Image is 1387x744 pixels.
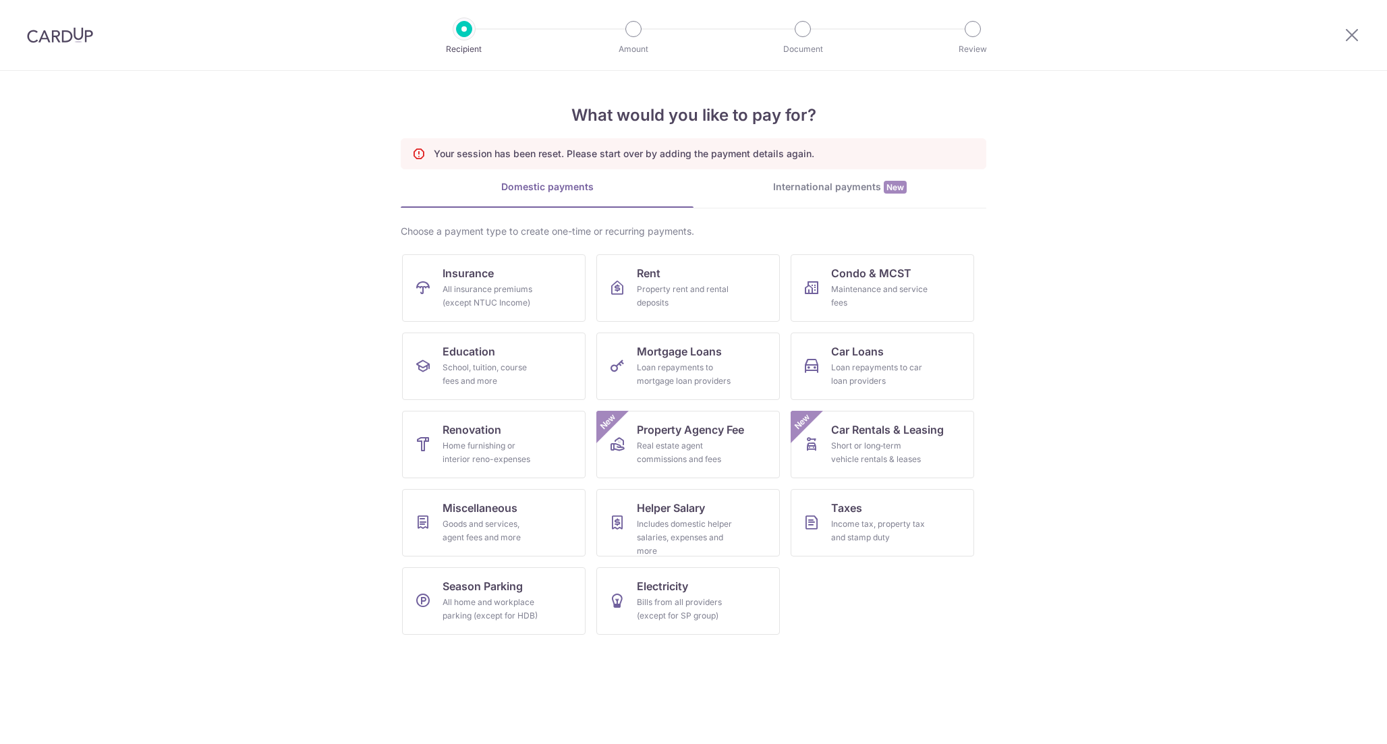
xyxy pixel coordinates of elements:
span: Condo & MCST [831,265,911,281]
div: Includes domestic helper salaries, expenses and more [637,517,734,558]
a: RentProperty rent and rental deposits [596,254,780,322]
div: Short or long‑term vehicle rentals & leases [831,439,928,466]
span: New [884,181,907,194]
img: CardUp [27,27,93,43]
div: Property rent and rental deposits [637,283,734,310]
div: Maintenance and service fees [831,283,928,310]
p: Document [753,42,853,56]
div: Loan repayments to mortgage loan providers [637,361,734,388]
a: InsuranceAll insurance premiums (except NTUC Income) [402,254,586,322]
div: Choose a payment type to create one-time or recurring payments. [401,225,986,238]
span: New [597,411,619,433]
span: Electricity [637,578,688,594]
span: Car Rentals & Leasing [831,422,944,438]
div: All home and workplace parking (except for HDB) [443,596,540,623]
span: Helper Salary [637,500,705,516]
div: Bills from all providers (except for SP group) [637,596,734,623]
a: ElectricityBills from all providers (except for SP group) [596,567,780,635]
span: Insurance [443,265,494,281]
div: Loan repayments to car loan providers [831,361,928,388]
a: Car LoansLoan repayments to car loan providers [791,333,974,400]
div: All insurance premiums (except NTUC Income) [443,283,540,310]
p: Recipient [414,42,514,56]
div: School, tuition, course fees and more [443,361,540,388]
p: Your session has been reset. Please start over by adding the payment details again. [434,147,814,161]
span: Rent [637,265,660,281]
a: Condo & MCSTMaintenance and service fees [791,254,974,322]
a: Season ParkingAll home and workplace parking (except for HDB) [402,567,586,635]
a: Car Rentals & LeasingShort or long‑term vehicle rentals & leasesNew [791,411,974,478]
div: Goods and services, agent fees and more [443,517,540,544]
span: Mortgage Loans [637,343,722,360]
a: Mortgage LoansLoan repayments to mortgage loan providers [596,333,780,400]
a: MiscellaneousGoods and services, agent fees and more [402,489,586,556]
span: Renovation [443,422,501,438]
a: TaxesIncome tax, property tax and stamp duty [791,489,974,556]
span: Miscellaneous [443,500,517,516]
a: Property Agency FeeReal estate agent commissions and feesNew [596,411,780,478]
div: Real estate agent commissions and fees [637,439,734,466]
div: Home furnishing or interior reno-expenses [443,439,540,466]
span: Season Parking [443,578,523,594]
span: Property Agency Fee [637,422,744,438]
div: Income tax, property tax and stamp duty [831,517,928,544]
span: Education [443,343,495,360]
a: RenovationHome furnishing or interior reno-expenses [402,411,586,478]
div: International payments [693,180,986,194]
span: Car Loans [831,343,884,360]
a: EducationSchool, tuition, course fees and more [402,333,586,400]
div: Domestic payments [401,180,693,194]
p: Review [923,42,1023,56]
h4: What would you like to pay for? [401,103,986,127]
a: Helper SalaryIncludes domestic helper salaries, expenses and more [596,489,780,556]
p: Amount [584,42,683,56]
span: New [791,411,814,433]
span: Taxes [831,500,862,516]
